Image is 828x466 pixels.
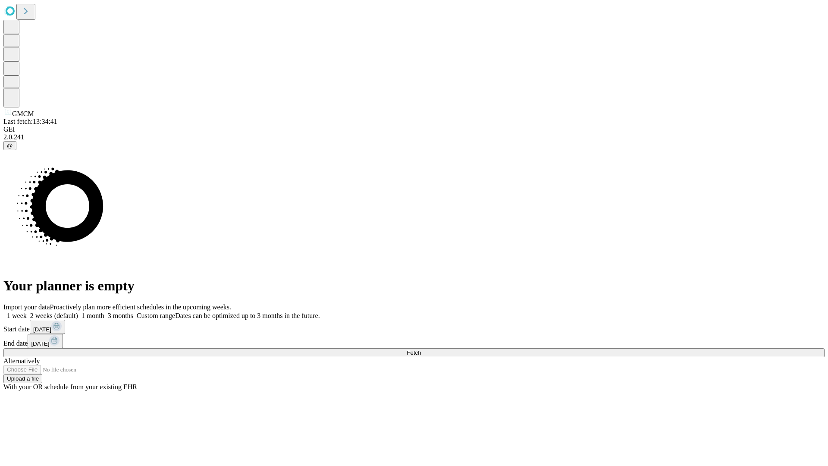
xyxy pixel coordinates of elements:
[3,133,825,141] div: 2.0.241
[31,340,49,347] span: [DATE]
[3,357,40,365] span: Alternatively
[3,126,825,133] div: GEI
[30,312,78,319] span: 2 weeks (default)
[3,303,50,311] span: Import your data
[108,312,133,319] span: 3 months
[30,320,65,334] button: [DATE]
[137,312,175,319] span: Custom range
[3,374,42,383] button: Upload a file
[82,312,104,319] span: 1 month
[3,141,16,150] button: @
[3,334,825,348] div: End date
[3,383,137,390] span: With your OR schedule from your existing EHR
[3,118,57,125] span: Last fetch: 13:34:41
[28,334,63,348] button: [DATE]
[3,320,825,334] div: Start date
[7,312,27,319] span: 1 week
[7,142,13,149] span: @
[3,348,825,357] button: Fetch
[12,110,34,117] span: GMCM
[175,312,320,319] span: Dates can be optimized up to 3 months in the future.
[33,326,51,333] span: [DATE]
[3,278,825,294] h1: Your planner is empty
[407,349,421,356] span: Fetch
[50,303,231,311] span: Proactively plan more efficient schedules in the upcoming weeks.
